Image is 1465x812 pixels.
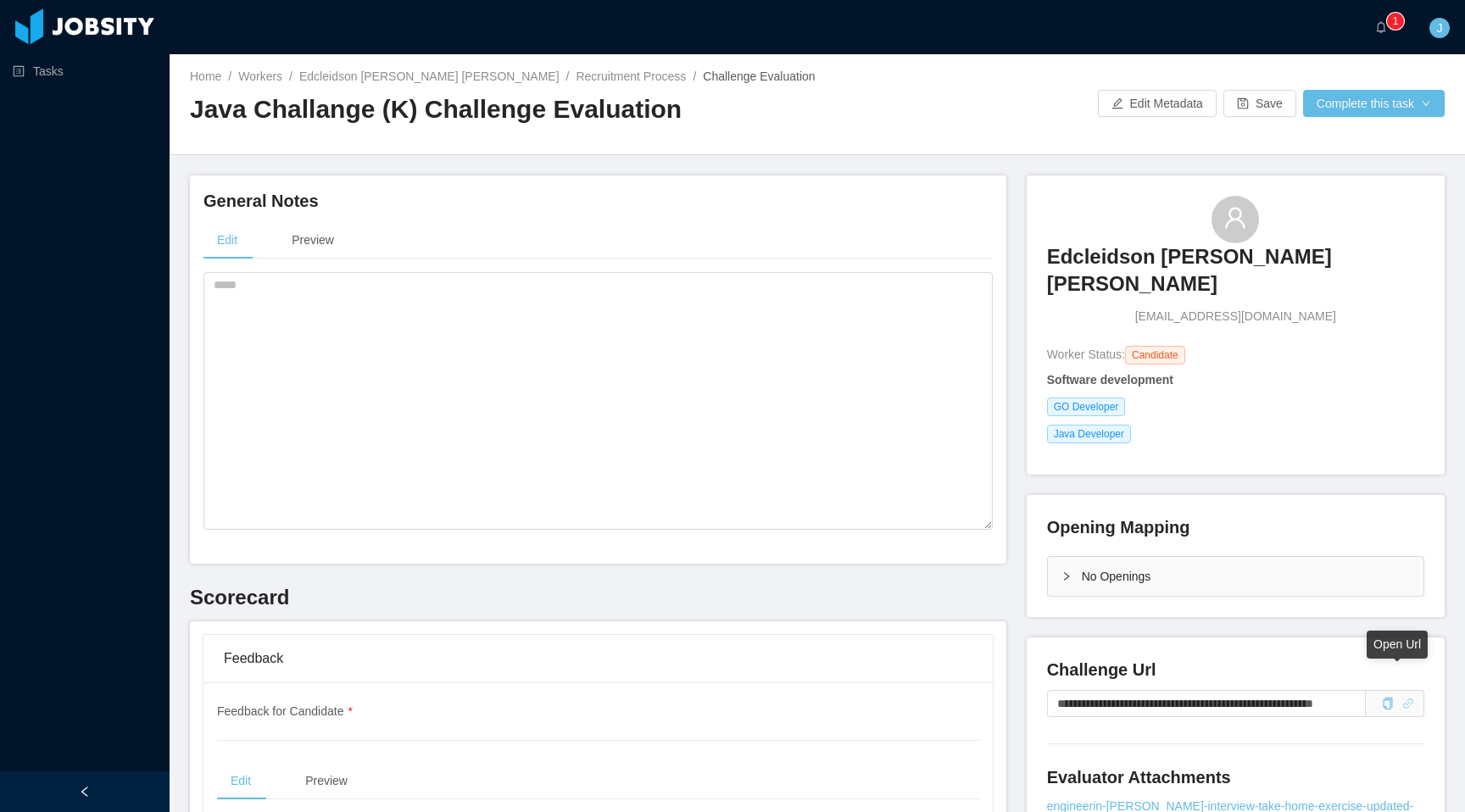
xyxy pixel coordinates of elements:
span: / [693,70,696,83]
span: / [289,70,292,83]
a: Edcleidson [PERSON_NAME] [PERSON_NAME] [299,70,560,83]
p: 1 [1393,13,1399,30]
span: / [566,70,570,83]
button: icon: saveSave [1223,90,1296,117]
a: Home [190,70,221,83]
div: Preview [292,762,361,800]
a: Recruitment Process [576,70,686,83]
button: Complete this taskicon: down [1303,90,1445,117]
div: Open Url [1367,631,1428,659]
h4: General Notes [203,189,993,213]
span: Worker Status: [1047,348,1125,361]
h4: Opening Mapping [1047,515,1190,539]
span: Feedback for Candidate [217,704,353,718]
h3: Edcleidson [PERSON_NAME] [PERSON_NAME] [1047,243,1424,298]
strong: Software development [1047,373,1173,387]
div: Edit [217,762,265,800]
i: icon: copy [1382,698,1394,709]
span: J [1437,18,1443,38]
i: icon: link [1402,698,1414,709]
span: Java Developer [1047,425,1131,443]
span: / [228,70,231,83]
div: Preview [278,221,348,259]
span: Candidate [1125,346,1185,364]
i: icon: user [1223,206,1247,230]
a: Edcleidson [PERSON_NAME] [PERSON_NAME] [1047,243,1424,309]
span: Challenge Evaluation [703,70,815,83]
h2: Java Challange (K) Challenge Evaluation [190,92,817,127]
span: GO Developer [1047,398,1126,416]
a: icon: profileTasks [13,54,156,88]
div: Copy [1382,695,1394,713]
div: Edit [203,221,251,259]
sup: 1 [1387,13,1404,30]
h3: Scorecard [190,584,1006,611]
h4: Challenge Url [1047,658,1424,681]
a: Workers [238,70,282,83]
a: icon: link [1402,697,1414,710]
div: Feedback [224,635,972,682]
i: icon: right [1061,571,1072,581]
i: icon: bell [1375,21,1387,33]
div: icon: rightNo Openings [1048,557,1423,596]
button: icon: editEdit Metadata [1098,90,1217,117]
h4: Evaluator Attachments [1047,765,1424,789]
span: [EMAIL_ADDRESS][DOMAIN_NAME] [1135,308,1336,325]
